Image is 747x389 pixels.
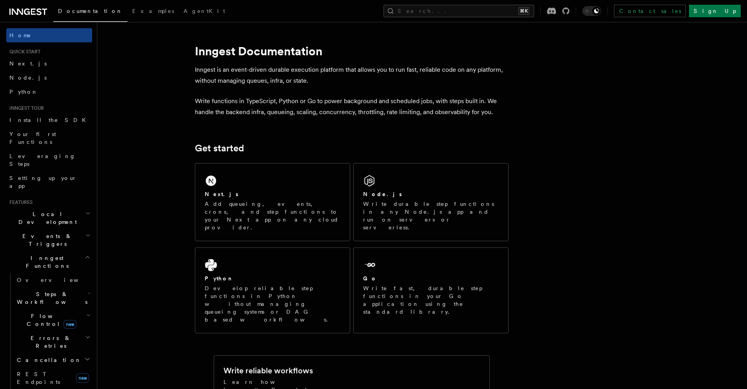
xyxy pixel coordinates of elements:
[363,274,377,282] h2: Go
[14,273,92,287] a: Overview
[64,320,76,329] span: new
[6,207,92,229] button: Local Development
[14,356,82,364] span: Cancellation
[195,247,350,333] a: PythonDevelop reliable step functions in Python without managing queueing systems or DAG based wo...
[14,287,92,309] button: Steps & Workflows
[205,190,238,198] h2: Next.js
[6,171,92,193] a: Setting up your app
[363,284,499,316] p: Write fast, durable step functions in your Go application using the standard library.
[9,175,77,189] span: Setting up your app
[76,373,89,383] span: new
[17,371,60,385] span: REST Endpoints
[689,5,741,17] a: Sign Up
[9,117,91,123] span: Install the SDK
[205,284,340,324] p: Develop reliable step functions in Python without managing queueing systems or DAG based workflows.
[195,163,350,241] a: Next.jsAdd queueing, events, crons, and step functions to your Next app on any cloud provider.
[9,31,31,39] span: Home
[363,200,499,231] p: Write durable step functions in any Node.js app and run on servers or serverless.
[6,113,92,127] a: Install the SDK
[132,8,174,14] span: Examples
[353,247,509,333] a: GoWrite fast, durable step functions in your Go application using the standard library.
[9,131,56,145] span: Your first Functions
[6,56,92,71] a: Next.js
[179,2,230,21] a: AgentKit
[6,28,92,42] a: Home
[9,89,38,95] span: Python
[6,149,92,171] a: Leveraging Steps
[383,5,534,17] button: Search...⌘K
[6,199,33,205] span: Features
[195,64,509,86] p: Inngest is an event-driven durable execution platform that allows you to run fast, reliable code ...
[127,2,179,21] a: Examples
[363,190,402,198] h2: Node.js
[14,290,87,306] span: Steps & Workflows
[14,353,92,367] button: Cancellation
[224,365,313,376] h2: Write reliable workflows
[6,229,92,251] button: Events & Triggers
[195,96,509,118] p: Write functions in TypeScript, Python or Go to power background and scheduled jobs, with steps bu...
[6,232,85,248] span: Events & Triggers
[205,274,234,282] h2: Python
[582,6,601,16] button: Toggle dark mode
[6,105,44,111] span: Inngest tour
[614,5,686,17] a: Contact sales
[6,85,92,99] a: Python
[14,331,92,353] button: Errors & Retries
[17,277,98,283] span: Overview
[9,75,47,81] span: Node.js
[518,7,529,15] kbd: ⌘K
[195,44,509,58] h1: Inngest Documentation
[195,143,244,154] a: Get started
[6,251,92,273] button: Inngest Functions
[205,200,340,231] p: Add queueing, events, crons, and step functions to your Next app on any cloud provider.
[14,309,92,331] button: Flow Controlnew
[6,49,40,55] span: Quick start
[184,8,225,14] span: AgentKit
[6,127,92,149] a: Your first Functions
[6,71,92,85] a: Node.js
[9,153,76,167] span: Leveraging Steps
[53,2,127,22] a: Documentation
[353,163,509,241] a: Node.jsWrite durable step functions in any Node.js app and run on servers or serverless.
[6,210,85,226] span: Local Development
[14,367,92,389] a: REST Endpointsnew
[9,60,47,67] span: Next.js
[14,312,86,328] span: Flow Control
[14,334,85,350] span: Errors & Retries
[6,254,85,270] span: Inngest Functions
[58,8,123,14] span: Documentation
